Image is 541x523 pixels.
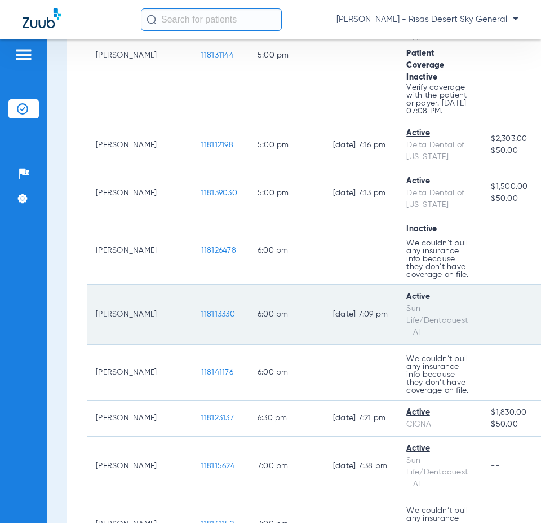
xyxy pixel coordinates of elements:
[336,14,518,25] span: [PERSON_NAME] - Risas Desert Sky General
[324,217,398,285] td: --
[406,128,473,139] div: Active
[491,419,531,430] span: $50.00
[87,437,192,496] td: [PERSON_NAME]
[406,407,473,419] div: Active
[249,169,324,217] td: 5:00 PM
[491,51,499,59] span: --
[324,437,398,496] td: [DATE] 7:38 PM
[15,48,33,61] img: hamburger-icon
[406,83,473,115] p: Verify coverage with the patient or payer. [DATE] 07:08 PM.
[491,247,499,254] span: --
[147,15,157,25] img: Search Icon
[87,121,192,169] td: [PERSON_NAME]
[201,141,233,149] span: 118112198
[406,223,473,235] div: Inactive
[87,345,192,401] td: [PERSON_NAME]
[491,407,531,419] span: $1,830.00
[249,285,324,345] td: 6:00 PM
[87,401,192,437] td: [PERSON_NAME]
[201,462,235,470] span: 118115624
[406,419,473,430] div: CIGNA
[141,8,282,31] input: Search for patients
[249,217,324,285] td: 6:00 PM
[201,310,235,318] span: 118113330
[491,368,499,376] span: --
[491,133,531,145] span: $2,303.00
[201,189,237,197] span: 118139030
[324,169,398,217] td: [DATE] 7:13 PM
[485,469,541,523] iframe: Chat Widget
[249,437,324,496] td: 7:00 PM
[324,401,398,437] td: [DATE] 7:21 PM
[491,193,531,205] span: $50.00
[87,217,192,285] td: [PERSON_NAME]
[491,181,531,193] span: $1,500.00
[249,401,324,437] td: 6:30 PM
[249,345,324,401] td: 6:00 PM
[406,455,473,490] div: Sun Life/Dentaquest - AI
[249,121,324,169] td: 5:00 PM
[406,187,473,211] div: Delta Dental of [US_STATE]
[406,50,444,81] span: Patient Coverage Inactive
[87,169,192,217] td: [PERSON_NAME]
[491,310,499,318] span: --
[406,303,473,339] div: Sun Life/Dentaquest - AI
[201,51,234,59] span: 118131144
[201,368,233,376] span: 118141176
[406,291,473,303] div: Active
[324,121,398,169] td: [DATE] 7:16 PM
[201,414,234,422] span: 118123137
[23,8,61,28] img: Zuub Logo
[406,139,473,163] div: Delta Dental of [US_STATE]
[324,285,398,345] td: [DATE] 7:09 PM
[406,355,473,394] p: We couldn’t pull any insurance info because they don’t have coverage on file.
[406,175,473,187] div: Active
[406,239,473,279] p: We couldn’t pull any insurance info because they don’t have coverage on file.
[491,145,531,157] span: $50.00
[201,247,236,254] span: 118126478
[491,462,499,470] span: --
[87,285,192,345] td: [PERSON_NAME]
[406,443,473,455] div: Active
[324,345,398,401] td: --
